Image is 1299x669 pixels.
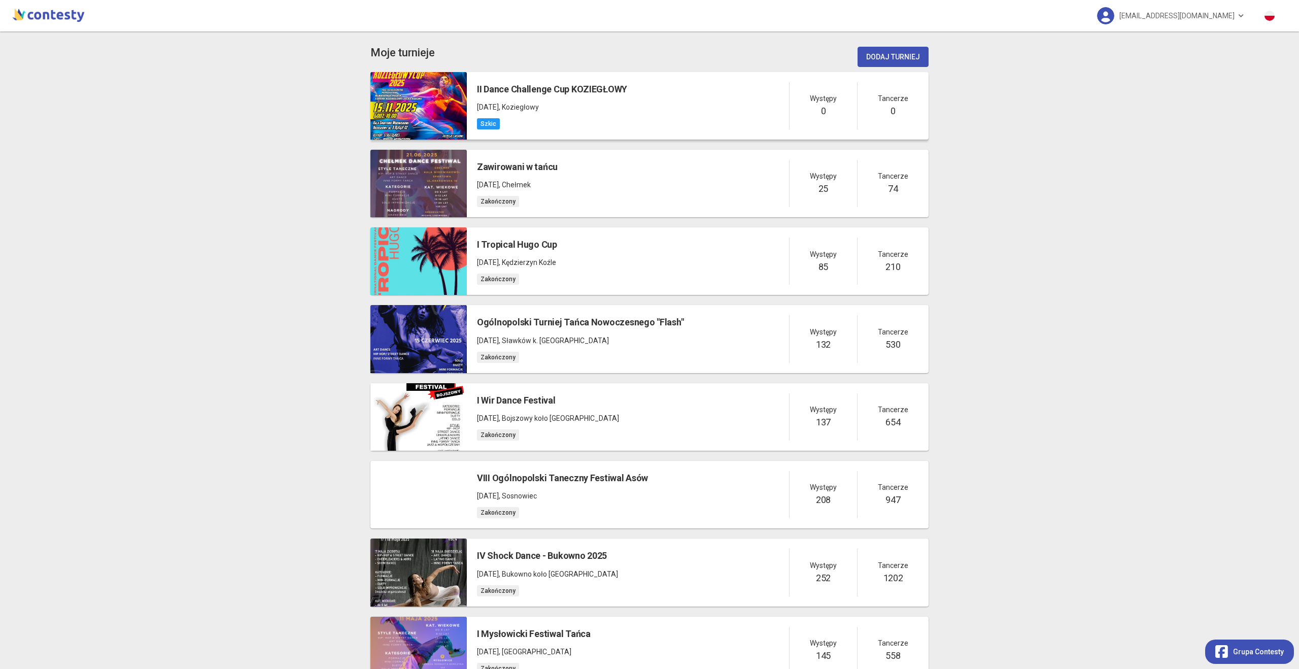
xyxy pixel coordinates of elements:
[878,171,908,182] span: Tancerze
[810,93,837,104] span: Występy
[370,44,435,62] h3: Moje turnieje
[810,171,837,182] span: Występy
[477,118,500,129] span: Szkic
[477,585,519,596] span: Zakończony
[816,649,831,663] h5: 145
[878,638,908,649] span: Tancerze
[370,44,435,62] app-title: competition-list.title
[477,337,499,345] span: [DATE]
[818,182,828,196] h5: 25
[477,393,619,408] h5: I Wir Dance Festival
[810,638,837,649] span: Występy
[499,648,571,656] span: , [GEOGRAPHIC_DATA]
[499,570,618,578] span: , Bukowno koło [GEOGRAPHIC_DATA]
[885,338,900,352] h5: 530
[816,493,831,507] h5: 208
[477,570,499,578] span: [DATE]
[477,352,519,363] span: Zakończony
[885,493,900,507] h5: 947
[499,492,537,500] span: , Sosnowiec
[477,627,591,641] h5: I Mysłowicki Festiwal Tańca
[885,649,900,663] h5: 558
[885,260,900,274] h5: 210
[477,648,499,656] span: [DATE]
[477,258,499,266] span: [DATE]
[821,104,826,118] h5: 0
[477,507,519,518] span: Zakończony
[477,414,499,422] span: [DATE]
[477,549,618,563] h5: IV Shock Dance - Bukowno 2025
[1119,5,1235,26] span: [EMAIL_ADDRESS][DOMAIN_NAME]
[499,181,531,189] span: , Chełmek
[878,482,908,493] span: Tancerze
[816,338,831,352] h5: 132
[878,249,908,260] span: Tancerze
[1233,646,1284,657] span: Grupa Contesty
[477,315,683,329] h5: Ogólnopolski Turniej Tańca Nowoczesnego "Flash"
[810,249,837,260] span: Występy
[810,326,837,338] span: Występy
[477,492,499,500] span: [DATE]
[816,415,831,429] h5: 137
[477,103,499,111] span: [DATE]
[883,571,903,585] h5: 1202
[878,326,908,338] span: Tancerze
[810,560,837,571] span: Występy
[477,238,557,252] h5: I Tropical Hugo Cup
[888,182,898,196] h5: 74
[499,103,539,111] span: , Koziegłowy
[477,160,558,174] h5: Zawirowani w tańcu
[878,560,908,571] span: Tancerze
[477,181,499,189] span: [DATE]
[477,196,519,207] span: Zakończony
[477,471,648,485] h5: VIII Ogólnopolski Taneczny Festiwal Asów
[477,429,519,441] span: Zakończony
[810,482,837,493] span: Występy
[878,404,908,415] span: Tancerze
[891,104,896,118] h5: 0
[810,404,837,415] span: Występy
[477,274,519,285] span: Zakończony
[878,93,908,104] span: Tancerze
[818,260,828,274] h5: 85
[816,571,831,585] h5: 252
[858,47,929,67] button: Dodaj turniej
[499,414,619,422] span: , Bojszowy koło [GEOGRAPHIC_DATA]
[499,337,609,345] span: , Sławków k. [GEOGRAPHIC_DATA]
[477,82,627,96] h5: II Dance Challenge Cup KOZIEGŁOWY
[885,415,900,429] h5: 654
[499,258,556,266] span: , Kędzierzyn Koźle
